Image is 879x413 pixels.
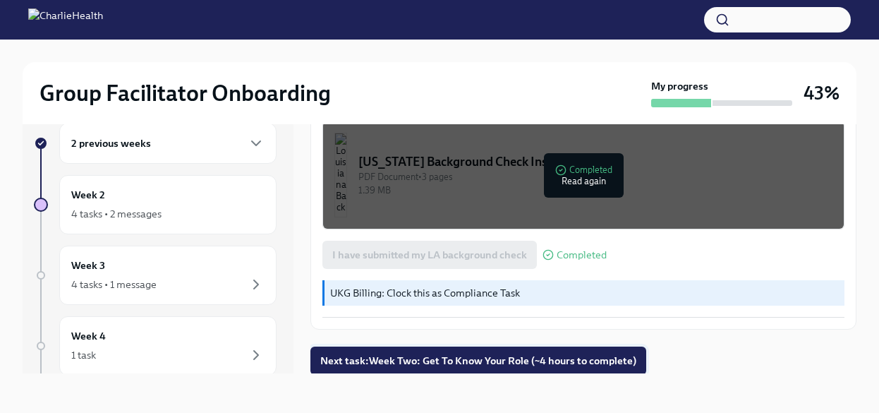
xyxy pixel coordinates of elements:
div: [US_STATE] Background Check Instructions [358,153,832,170]
img: Louisiana Background Check Instructions [334,133,347,217]
h6: Week 3 [71,258,105,273]
h3: 43% [804,80,839,106]
button: [US_STATE] Background Check InstructionsPDF Document•3 pages1.39 MBCompletedRead again [322,121,844,229]
div: 2 previous weeks [59,123,277,164]
span: Completed [557,250,607,261]
div: 1 task [71,348,96,362]
div: PDF Document • 3 pages [358,170,832,184]
strong: My progress [651,79,708,93]
p: UKG Billing: Clock this as Compliance Task [330,286,839,300]
span: Next task : Week Two: Get To Know Your Role (~4 hours to complete) [320,354,636,368]
a: Week 34 tasks • 1 message [34,246,277,305]
h6: 2 previous weeks [71,136,151,151]
img: CharlieHealth [28,8,103,31]
a: Week 24 tasks • 2 messages [34,175,277,234]
h2: Group Facilitator Onboarding [40,79,331,107]
h6: Week 4 [71,328,106,344]
div: 4 tasks • 2 messages [71,207,162,221]
a: Week 41 task [34,316,277,376]
button: Next task:Week Two: Get To Know Your Role (~4 hours to complete) [310,347,646,375]
div: 4 tasks • 1 message [71,277,157,292]
div: 1.39 MB [358,184,832,197]
h6: Week 2 [71,187,105,203]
